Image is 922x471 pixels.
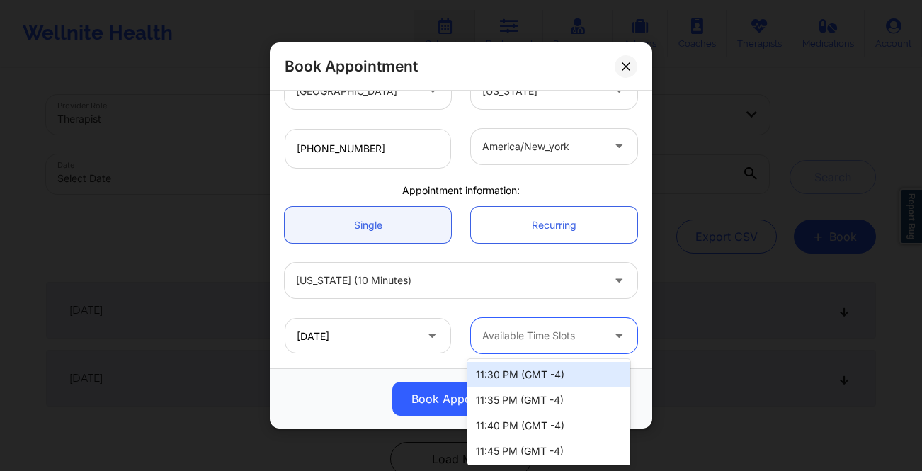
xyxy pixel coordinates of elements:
h2: Book Appointment [285,57,418,76]
a: Single [285,207,451,243]
input: Patient's Phone Number [285,129,451,169]
div: 11:35 PM (GMT -4) [467,387,630,413]
input: MM/DD/YYYY [285,318,451,353]
button: Book Appointment [392,382,530,416]
div: Appointment information: [275,183,647,198]
div: america/new_york [482,129,602,164]
div: 11:45 PM (GMT -4) [467,438,630,464]
div: [US_STATE] (10 minutes) [296,263,602,298]
a: Recurring [471,207,637,243]
div: 11:40 PM (GMT -4) [467,413,630,438]
div: 11:30 PM (GMT -4) [467,362,630,387]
